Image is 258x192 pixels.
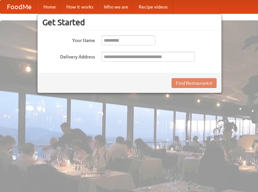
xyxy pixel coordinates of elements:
[42,35,95,44] label: Your Name
[61,0,99,13] a: How it works
[42,52,95,60] label: Delivery Address
[42,17,217,27] h3: Get Started
[99,0,133,13] a: Who we are
[172,78,217,88] button: Find Restaurants!
[0,0,38,13] a: FoodMe
[133,0,173,13] a: Recipe videos
[38,0,61,13] a: Home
